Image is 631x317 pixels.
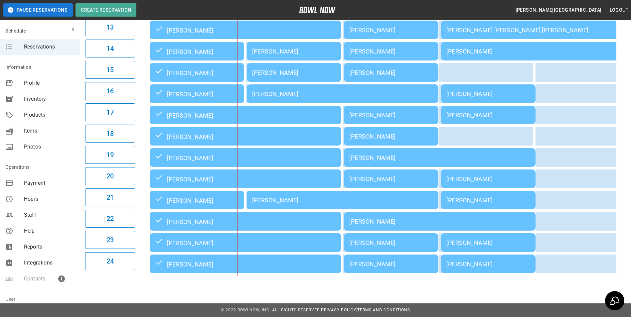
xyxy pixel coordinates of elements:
[221,308,321,312] span: © 2022 BowlNow, Inc. All Rights Reserved.
[155,68,239,76] div: [PERSON_NAME]
[24,211,75,219] span: Staff
[299,7,336,13] img: logo
[252,48,336,55] div: [PERSON_NAME]
[106,171,114,181] h6: 20
[85,146,135,164] button: 19
[106,128,114,139] h6: 18
[85,188,135,206] button: 21
[252,90,433,97] div: [PERSON_NAME]
[155,239,336,247] div: [PERSON_NAME]
[349,27,433,34] div: [PERSON_NAME]
[85,103,135,121] button: 17
[446,112,530,119] div: [PERSON_NAME]
[24,127,75,135] span: Items
[106,235,114,245] h6: 23
[357,308,410,312] a: Terms and Conditions
[349,175,433,182] div: [PERSON_NAME]
[85,40,135,57] button: 14
[155,111,336,119] div: [PERSON_NAME]
[24,227,75,235] span: Help
[349,112,433,119] div: [PERSON_NAME]
[155,47,239,55] div: [PERSON_NAME]
[106,22,114,33] h6: 13
[513,4,604,16] button: [PERSON_NAME][GEOGRAPHIC_DATA]
[155,26,336,34] div: [PERSON_NAME]
[85,210,135,228] button: 22
[446,261,530,267] div: [PERSON_NAME]
[155,175,336,183] div: [PERSON_NAME]
[24,95,75,103] span: Inventory
[155,196,239,204] div: [PERSON_NAME]
[446,27,627,34] div: [PERSON_NAME] [PERSON_NAME] [PERSON_NAME]
[24,259,75,267] span: Integrations
[106,213,114,224] h6: 22
[349,154,530,161] div: [PERSON_NAME]
[349,261,433,267] div: [PERSON_NAME]
[252,69,336,76] div: [PERSON_NAME]
[106,107,114,118] h6: 17
[24,111,75,119] span: Products
[24,243,75,251] span: Reports
[106,192,114,203] h6: 21
[446,48,627,55] div: [PERSON_NAME]
[85,18,135,36] button: 13
[106,43,114,54] h6: 14
[85,252,135,270] button: 24
[349,69,433,76] div: [PERSON_NAME]
[155,260,336,268] div: [PERSON_NAME]
[85,231,135,249] button: 23
[106,64,114,75] h6: 15
[24,43,75,51] span: Reservations
[446,197,530,204] div: [PERSON_NAME]
[155,90,239,98] div: [PERSON_NAME]
[24,195,75,203] span: Hours
[24,179,75,187] span: Payment
[24,143,75,151] span: Photos
[155,217,336,225] div: [PERSON_NAME]
[446,239,530,246] div: [PERSON_NAME]
[24,79,75,87] span: Profile
[446,175,530,182] div: [PERSON_NAME]
[321,308,356,312] a: Privacy Policy
[349,239,433,246] div: [PERSON_NAME]
[85,82,135,100] button: 16
[349,218,530,225] div: [PERSON_NAME]
[349,48,433,55] div: [PERSON_NAME]
[76,3,136,17] button: Create Reservation
[106,86,114,96] h6: 16
[85,61,135,79] button: 15
[106,256,114,266] h6: 24
[446,90,530,97] div: [PERSON_NAME]
[85,125,135,143] button: 18
[607,4,631,16] button: Logout
[252,197,433,204] div: [PERSON_NAME]
[155,154,336,161] div: [PERSON_NAME]
[85,167,135,185] button: 20
[106,150,114,160] h6: 19
[155,132,336,140] div: [PERSON_NAME]
[3,3,73,17] button: Pause Reservations
[349,133,433,140] div: [PERSON_NAME]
